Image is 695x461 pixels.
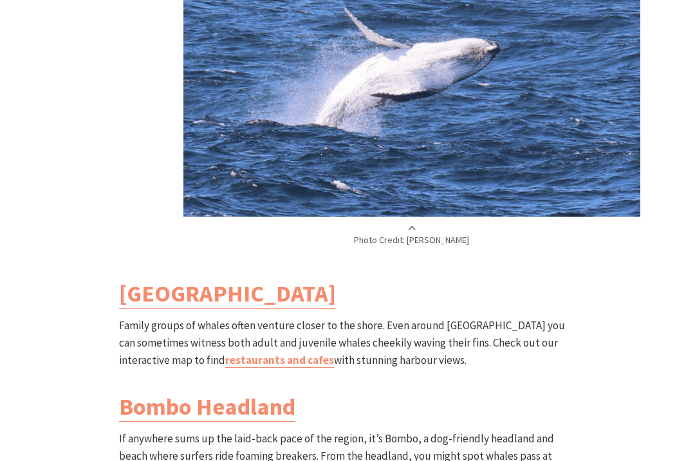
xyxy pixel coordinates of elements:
[119,317,575,370] p: Family groups of whales often venture closer to the shore. Even around [GEOGRAPHIC_DATA] you can ...
[183,223,640,247] p: Photo Credit: [PERSON_NAME]
[119,392,295,422] a: Bombo Headland
[119,279,336,309] a: [GEOGRAPHIC_DATA]
[225,353,334,368] a: restaurants and cafes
